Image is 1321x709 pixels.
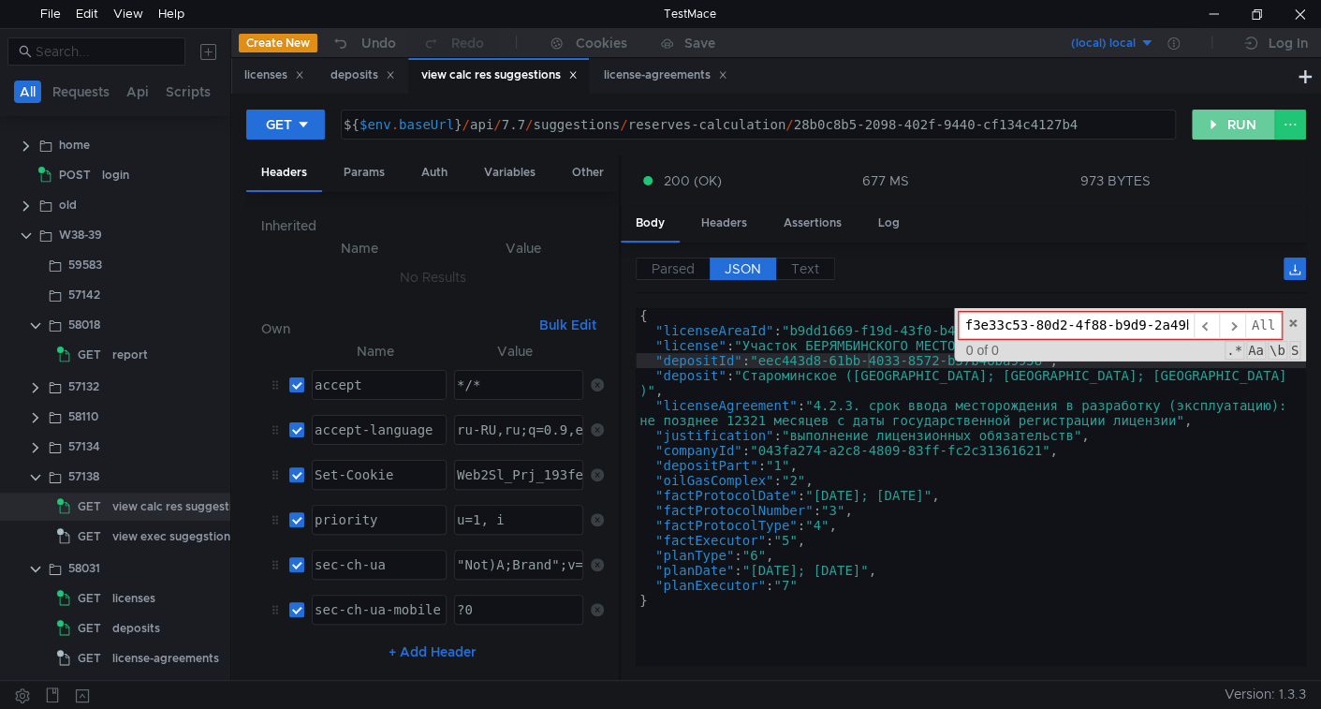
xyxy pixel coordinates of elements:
[68,373,99,401] div: 57132
[112,614,160,643] div: deposits
[78,493,101,521] span: GET
[451,32,484,54] div: Redo
[112,341,148,369] div: report
[239,34,317,52] button: Create New
[861,172,908,189] div: 677 MS
[160,81,216,103] button: Scripts
[276,237,443,259] th: Name
[1246,341,1266,360] span: CaseSensitive Search
[604,66,727,85] div: license-agreements
[409,29,497,57] button: Redo
[78,523,101,551] span: GET
[102,161,129,189] div: login
[443,237,604,259] th: Value
[769,206,857,241] div: Assertions
[112,644,219,672] div: license-agreements
[1194,312,1220,339] span: ​
[47,81,115,103] button: Requests
[78,341,101,369] span: GET
[1071,35,1136,52] div: (local) local
[78,644,101,672] span: GET
[330,66,395,85] div: deposits
[78,614,101,643] span: GET
[261,214,604,237] h6: Inherited
[557,155,619,190] div: Other
[447,340,583,362] th: Value
[621,206,680,243] div: Body
[361,32,396,54] div: Undo
[664,170,722,191] span: 200 (OK)
[406,155,462,190] div: Auth
[421,66,578,85] div: view calc res suggestions
[59,131,90,159] div: home
[1080,172,1151,189] div: 973 BYTES
[112,523,236,551] div: view exec sugegstions
[246,110,325,140] button: GET
[244,66,304,85] div: licenses
[1289,341,1300,360] span: Search In Selection
[381,641,484,663] button: + Add Header
[863,206,915,241] div: Log
[68,433,100,461] div: 57134
[686,206,762,241] div: Headers
[1225,681,1306,708] span: Version: 1.3.3
[1219,312,1245,339] span: ​
[68,463,99,491] div: 57138
[112,584,155,613] div: licenses
[68,403,98,431] div: 58110
[959,312,1194,339] input: Search for
[304,340,447,362] th: Name
[59,221,102,249] div: W38-39
[791,260,819,277] span: Text
[68,554,100,583] div: 58031
[576,32,627,54] div: Cookies
[329,155,400,190] div: Params
[59,161,91,189] span: POST
[78,584,101,613] span: GET
[121,81,154,103] button: Api
[1245,312,1282,339] span: Alt-Enter
[469,155,550,190] div: Variables
[652,260,695,277] span: Parsed
[36,41,174,62] input: Search...
[112,493,252,521] div: view calc res suggestions
[1192,110,1275,140] button: RUN
[266,114,292,135] div: GET
[59,191,77,219] div: old
[68,251,102,279] div: 59583
[68,311,100,339] div: 58018
[1269,32,1308,54] div: Log In
[725,260,761,277] span: JSON
[1024,28,1154,58] button: (local) local
[261,318,532,340] h6: Own
[246,155,322,192] div: Headers
[68,281,100,309] div: 57142
[684,37,715,50] div: Save
[1225,341,1244,360] span: RegExp Search
[14,81,41,103] button: All
[400,269,466,286] nz-embed-empty: No Results
[317,29,409,57] button: Undo
[532,314,604,336] button: Bulk Edit
[1268,341,1287,360] span: Whole Word Search
[959,343,1006,358] span: 0 of 0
